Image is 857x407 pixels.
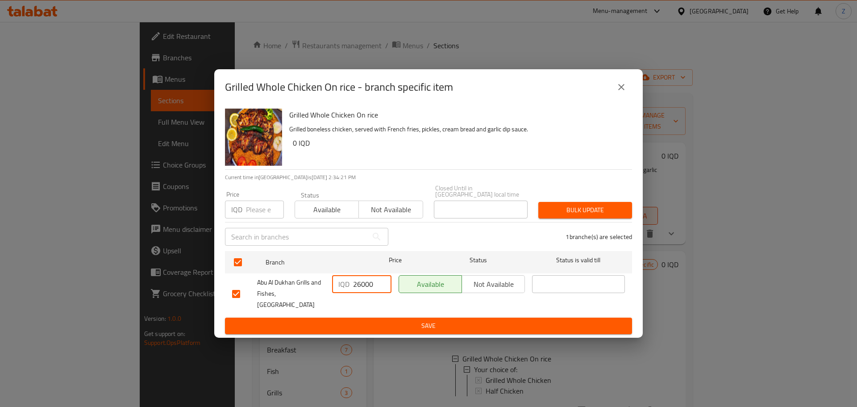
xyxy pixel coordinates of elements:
[399,275,462,293] button: Available
[338,279,349,290] p: IQD
[299,203,355,216] span: Available
[366,255,425,266] span: Price
[289,109,625,121] h6: Grilled Whole Chicken On rice
[225,173,632,181] p: Current time in [GEOGRAPHIC_DATA] is [DATE] 2:34:21 PM
[538,202,632,218] button: Bulk update
[295,201,359,218] button: Available
[289,124,625,135] p: Grilled boneless chicken, served with French fries, pickles, cream bread and garlic dip sauce.
[246,201,284,218] input: Please enter price
[362,203,419,216] span: Not available
[266,257,358,268] span: Branch
[257,277,325,310] span: Abu Al Dukhan Grills and Fishes, [GEOGRAPHIC_DATA]
[358,201,423,218] button: Not available
[466,278,521,291] span: Not available
[432,255,525,266] span: Status
[225,109,282,166] img: Grilled Whole Chicken On rice
[225,318,632,334] button: Save
[611,76,632,98] button: close
[293,137,625,149] h6: 0 IQD
[225,80,453,94] h2: Grilled Whole Chicken On rice - branch specific item
[545,205,625,216] span: Bulk update
[462,275,525,293] button: Not available
[566,232,632,241] p: 1 branche(s) are selected
[231,204,242,215] p: IQD
[353,275,391,293] input: Please enter price
[225,228,368,246] input: Search in branches
[403,278,458,291] span: Available
[532,255,625,266] span: Status is valid till
[232,320,625,331] span: Save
